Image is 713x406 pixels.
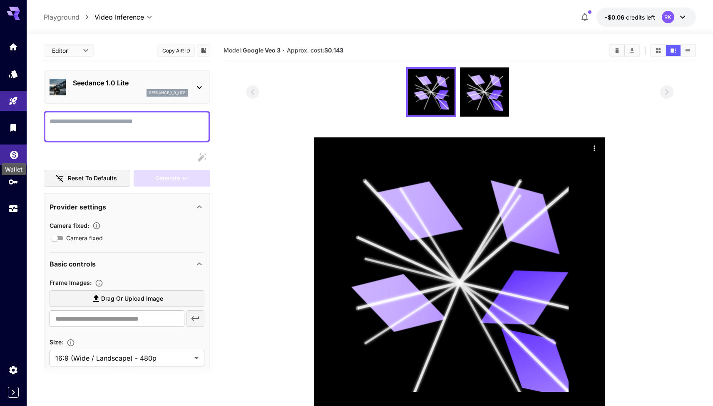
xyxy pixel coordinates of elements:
[92,279,107,287] button: Upload frame images.
[55,353,191,363] span: 16:9 (Wide / Landscape) - 480p
[149,90,185,96] p: seedance_1_0_lite
[662,11,674,23] div: RK
[8,42,18,52] div: Home
[50,222,89,229] span: Camera fixed :
[8,177,18,187] div: API Keys
[625,45,639,56] button: Download All
[605,14,626,21] span: -$0.06
[605,13,655,22] div: -$0.0585
[610,45,624,56] button: Clear All
[157,45,195,57] button: Copy AIR ID
[50,259,96,269] p: Basic controls
[50,202,106,212] p: Provider settings
[94,12,144,22] span: Video Inference
[8,365,18,375] div: Settings
[224,47,281,54] span: Model:
[8,96,18,106] div: Playground
[596,7,696,27] button: -$0.0585RK
[73,78,188,88] p: Seedance 1.0 Lite
[101,294,163,304] span: Drag or upload image
[52,46,78,55] span: Editor
[8,387,19,398] button: Expand sidebar
[50,339,63,346] span: Size :
[671,366,713,406] iframe: Chat Widget
[671,366,713,406] div: Vestlusvidin
[50,290,204,307] label: Drag or upload image
[44,170,130,187] button: Reset to defaults
[63,339,78,347] button: Adjust the dimensions of the generated image by specifying its width and height in pixels, or sel...
[2,163,26,175] div: Wallet
[50,75,204,100] div: Seedance 1.0 Liteseedance_1_0_lite
[651,45,666,56] button: Show media in grid view
[200,45,207,55] button: Add to library
[287,47,343,54] span: Approx. cost:
[609,44,640,57] div: Clear AllDownload All
[626,14,655,21] span: credits left
[8,122,18,133] div: Library
[50,254,204,274] div: Basic controls
[8,69,18,79] div: Models
[243,47,281,54] b: Google Veo 3
[666,45,681,56] button: Show media in video view
[44,12,94,22] nav: breadcrumb
[681,45,695,56] button: Show media in list view
[650,44,696,57] div: Show media in grid viewShow media in video viewShow media in list view
[50,279,92,286] span: Frame Images :
[66,234,103,242] span: Camera fixed
[283,45,285,55] p: ·
[588,142,601,154] div: Actions
[44,12,79,22] a: Playground
[324,47,343,54] b: $0.143
[8,204,18,214] div: Usage
[50,197,204,217] div: Provider settings
[9,147,19,157] div: Wallet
